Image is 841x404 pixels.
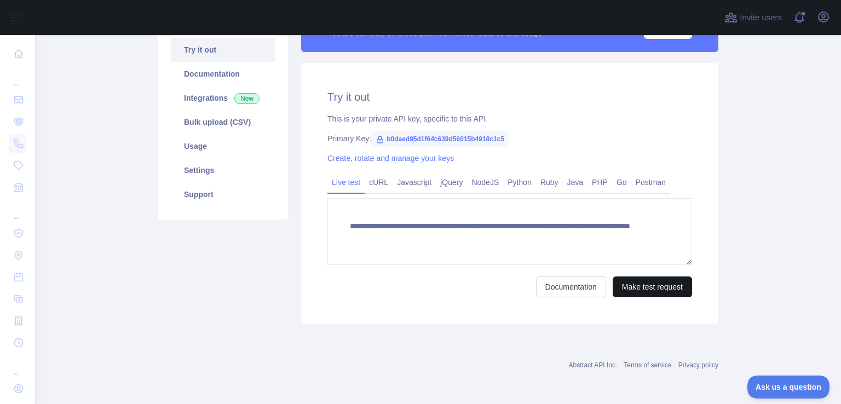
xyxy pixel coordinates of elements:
a: NodeJS [467,174,503,191]
a: Privacy policy [678,361,718,369]
a: Terms of service [624,361,671,369]
a: Postman [631,174,670,191]
a: Support [171,182,275,206]
a: Java [563,174,588,191]
a: jQuery [436,174,467,191]
div: ... [9,66,26,88]
a: Javascript [393,174,436,191]
button: Make test request [613,276,692,297]
a: Bulk upload (CSV) [171,110,275,134]
a: cURL [365,174,393,191]
a: Documentation [536,276,606,297]
button: Invite users [722,9,784,26]
div: Primary Key: [327,133,692,144]
span: Invite users [740,11,782,24]
a: PHP [587,174,612,191]
a: Live test [327,174,365,191]
div: This is your private API key, specific to this API. [327,113,692,124]
span: New [234,93,260,104]
a: Python [503,174,536,191]
div: ... [9,199,26,221]
span: b0daed95d1f64c639d56015b4918c1c5 [371,131,509,147]
a: Abstract API Inc. [569,361,618,369]
a: Integrations New [171,86,275,110]
a: Create, rotate and manage your keys [327,154,454,163]
a: Usage [171,134,275,158]
div: ... [9,355,26,377]
a: Documentation [171,62,275,86]
h2: Try it out [327,89,692,105]
a: Settings [171,158,275,182]
a: Ruby [536,174,563,191]
a: Try it out [171,38,275,62]
iframe: Toggle Customer Support [747,376,830,399]
a: Go [612,174,631,191]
